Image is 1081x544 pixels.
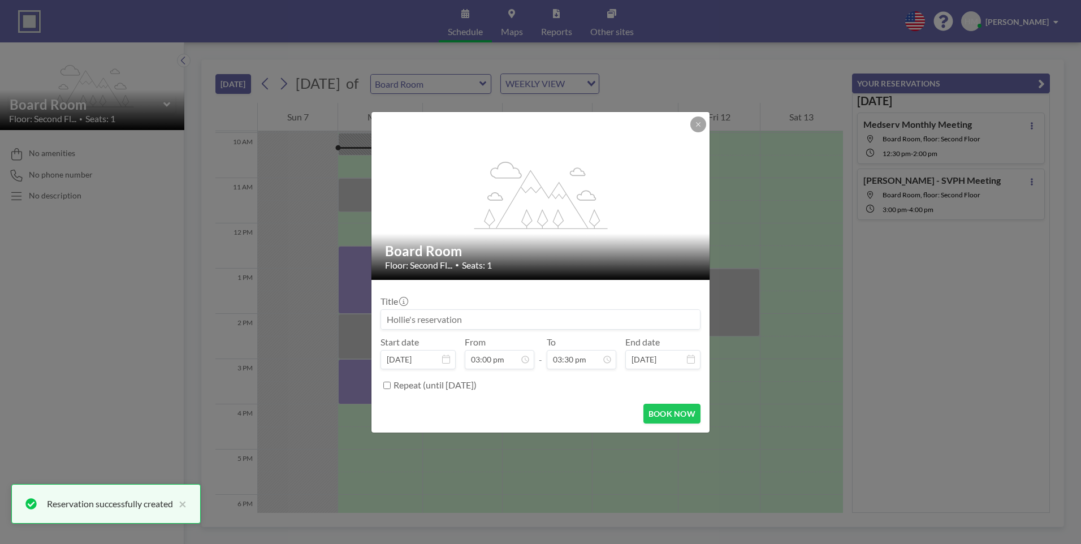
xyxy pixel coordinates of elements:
label: End date [625,336,660,348]
g: flex-grow: 1.2; [474,161,608,228]
h2: Board Room [385,243,697,260]
button: BOOK NOW [643,404,701,424]
label: Title [380,296,407,307]
label: Start date [380,336,419,348]
label: From [465,336,486,348]
button: close [173,497,187,511]
span: Floor: Second Fl... [385,260,452,271]
span: - [539,340,542,365]
label: Repeat (until [DATE]) [394,379,477,391]
label: To [547,336,556,348]
span: Seats: 1 [462,260,492,271]
div: Reservation successfully created [47,497,173,511]
span: • [455,261,459,269]
input: Hollie's reservation [381,310,700,329]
